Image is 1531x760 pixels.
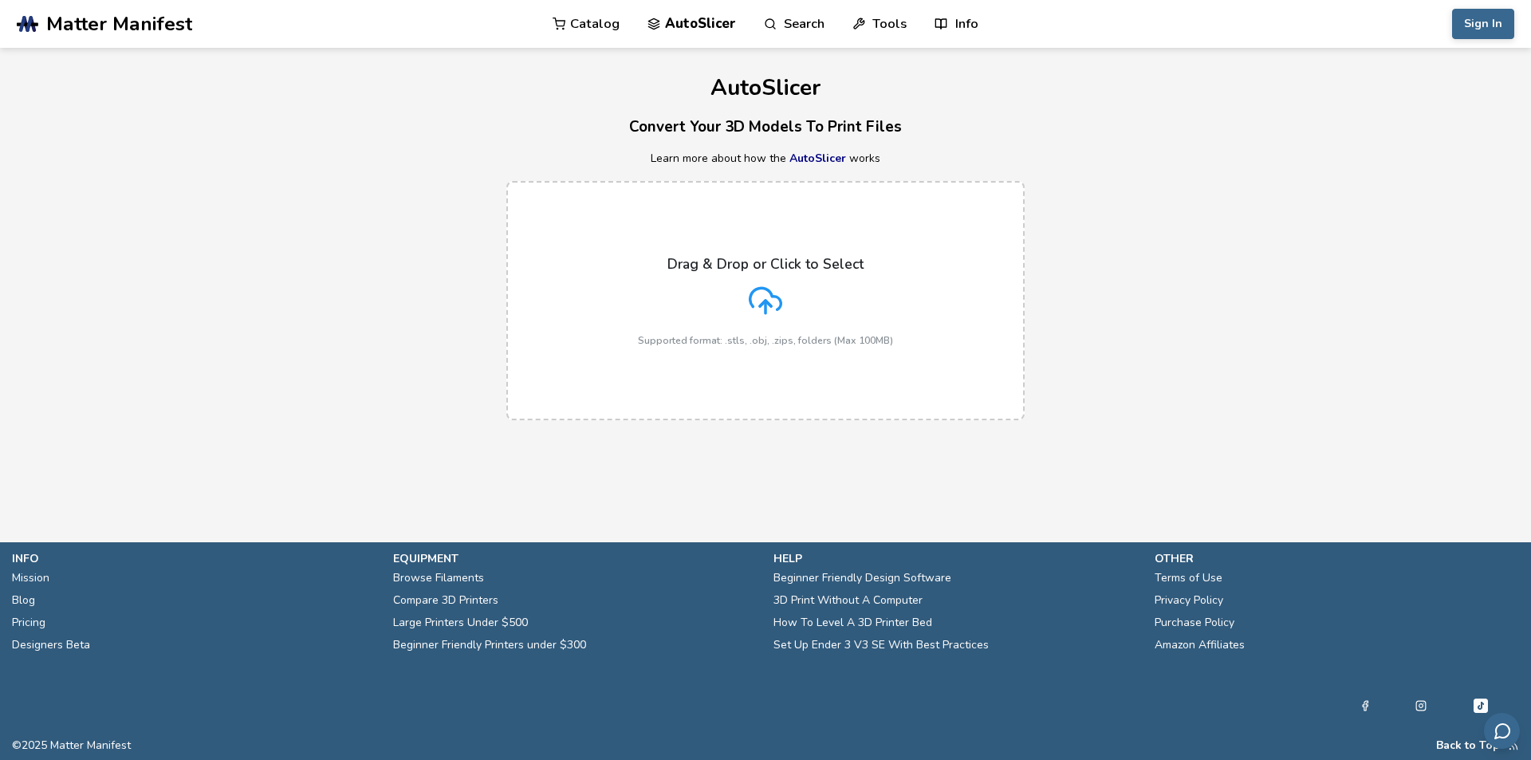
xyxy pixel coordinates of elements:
button: Back to Top [1436,739,1500,752]
a: Designers Beta [12,634,90,656]
p: equipment [393,550,758,567]
a: Blog [12,589,35,612]
a: Facebook [1360,696,1371,715]
p: Supported format: .stls, .obj, .zips, folders (Max 100MB) [638,335,893,346]
a: AutoSlicer [789,151,846,166]
span: Matter Manifest [46,13,192,35]
a: Terms of Use [1155,567,1222,589]
a: Amazon Affiliates [1155,634,1245,656]
a: Large Printers Under $500 [393,612,528,634]
p: other [1155,550,1520,567]
a: Purchase Policy [1155,612,1234,634]
p: info [12,550,377,567]
a: Pricing [12,612,45,634]
a: How To Level A 3D Printer Bed [773,612,932,634]
a: Browse Filaments [393,567,484,589]
a: RSS Feed [1508,739,1519,752]
a: 3D Print Without A Computer [773,589,923,612]
a: Compare 3D Printers [393,589,498,612]
a: Mission [12,567,49,589]
p: help [773,550,1139,567]
p: Drag & Drop or Click to Select [667,256,864,272]
a: Privacy Policy [1155,589,1223,612]
a: Instagram [1415,696,1427,715]
a: Set Up Ender 3 V3 SE With Best Practices [773,634,989,656]
button: Send feedback via email [1484,713,1520,749]
a: Tiktok [1471,696,1490,715]
a: Beginner Friendly Printers under $300 [393,634,586,656]
a: Beginner Friendly Design Software [773,567,951,589]
span: © 2025 Matter Manifest [12,739,131,752]
button: Sign In [1452,9,1514,39]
